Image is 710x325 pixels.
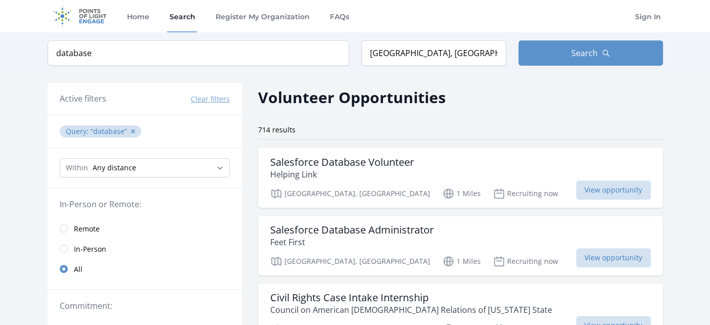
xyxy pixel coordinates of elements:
[571,47,598,59] span: Search
[493,188,558,200] p: Recruiting now
[270,255,430,267] p: [GEOGRAPHIC_DATA], [GEOGRAPHIC_DATA]
[48,218,242,239] a: Remote
[66,126,91,136] span: Query :
[191,94,230,104] button: Clear filters
[270,236,434,248] p: Feet First
[91,126,127,136] q: database
[576,248,651,267] span: View opportunity
[270,292,552,304] h3: Civil Rights Case Intake Internship
[60,300,230,312] legend: Commitment:
[258,148,663,208] a: Salesforce Database Volunteer Helping Link [GEOGRAPHIC_DATA], [GEOGRAPHIC_DATA] 1 Miles Recruitin...
[270,168,414,180] p: Helping Link
[270,304,552,316] p: Council on American [DEMOGRAPHIC_DATA] Relations of [US_STATE] State
[48,259,242,279] a: All
[258,86,446,109] h2: Volunteer Opportunities
[60,158,230,177] select: Search Radius
[74,264,82,274] span: All
[74,244,106,254] span: In-Person
[442,188,481,200] p: 1 Miles
[60,92,106,105] h3: Active filters
[258,125,296,134] span: 714 results
[270,224,434,236] h3: Salesforce Database Administrator
[74,224,100,234] span: Remote
[576,180,651,200] span: View opportunity
[258,216,663,275] a: Salesforce Database Administrator Feet First [GEOGRAPHIC_DATA], [GEOGRAPHIC_DATA] 1 Miles Recruit...
[442,255,481,267] p: 1 Miles
[130,126,136,136] button: ✕
[270,188,430,200] p: [GEOGRAPHIC_DATA], [GEOGRAPHIC_DATA]
[48,239,242,259] a: In-Person
[60,198,230,210] legend: In-Person or Remote:
[270,156,414,168] h3: Salesforce Database Volunteer
[361,40,506,66] input: Location
[493,255,558,267] p: Recruiting now
[48,40,349,66] input: Keyword
[518,40,663,66] button: Search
